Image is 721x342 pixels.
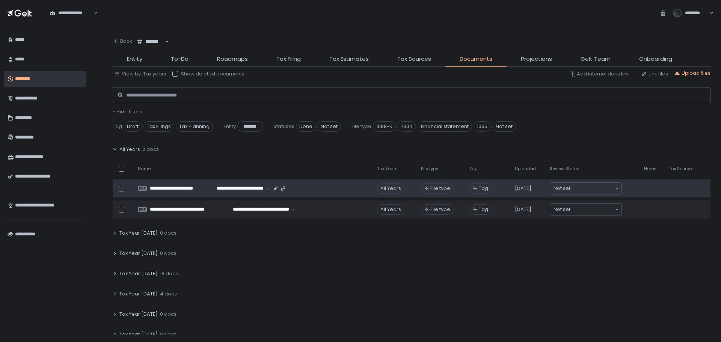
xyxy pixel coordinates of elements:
[570,185,614,192] input: Search for option
[119,146,140,153] span: All Years
[113,108,142,115] span: - Hide filters
[160,250,176,257] span: 0 docs
[377,204,404,215] div: All Years
[377,166,398,172] span: Tax Years
[554,206,570,213] span: Not set
[160,311,176,318] span: 0 docs
[521,55,552,63] span: Projections
[160,270,178,277] span: 18 docs
[317,121,341,132] span: Not set
[550,166,579,172] span: Review Status
[119,291,158,297] span: Tax Year [DATE]
[160,331,176,338] span: 0 docs
[114,71,166,77] button: View by: Tax years
[430,185,450,192] span: File type
[492,121,516,132] span: Not set
[397,55,431,63] span: Tax Sources
[469,166,478,172] span: Tag
[127,55,142,63] span: Entity
[641,71,668,77] button: Link files
[669,166,692,172] span: Tax Source
[171,55,189,63] span: To-Do
[132,34,169,50] div: Search for option
[119,230,158,237] span: Tax Year [DATE]
[223,123,236,130] span: Entity
[570,206,614,213] input: Search for option
[377,183,404,194] div: All Years
[273,123,294,130] span: Statuses
[119,250,158,257] span: Tax Year [DATE]
[138,166,151,172] span: Name
[550,183,621,194] div: Search for option
[113,123,122,130] span: Tag
[113,108,142,115] button: - Hide filters
[421,166,438,172] span: File type
[430,206,450,213] span: File type
[515,185,531,192] span: [DATE]
[142,146,159,153] span: 2 docs
[119,270,158,277] span: Tax Year [DATE]
[569,71,629,77] button: Add internal docs link
[217,55,248,63] span: Roadmaps
[113,38,132,45] div: Back
[479,206,488,213] span: Tag
[124,121,142,132] span: Draft
[276,55,301,63] span: Tax Filing
[581,55,611,63] span: Gelt Team
[550,204,621,215] div: Search for option
[474,121,491,132] span: 1065
[373,121,396,132] span: 1099-K
[351,123,371,130] span: File type
[45,5,98,21] div: Search for option
[554,185,570,192] span: Not set
[119,331,158,338] span: Tax Year [DATE]
[515,206,531,213] span: [DATE]
[644,166,656,172] span: Notes
[479,185,488,192] span: Tag
[164,38,164,45] input: Search for option
[397,121,416,132] span: 7004
[176,121,213,132] span: Tax Planning
[674,70,710,77] button: Upload files
[418,121,472,132] span: Financial statement
[119,311,158,318] span: Tax Year [DATE]
[160,291,177,297] span: 4 docs
[460,55,492,63] span: Documents
[639,55,672,63] span: Onboarding
[113,34,132,49] button: Back
[143,121,174,132] span: Tax Filings
[160,230,176,237] span: 0 docs
[515,166,536,172] span: Uploaded
[296,121,316,132] span: Done
[329,55,369,63] span: Tax Estimates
